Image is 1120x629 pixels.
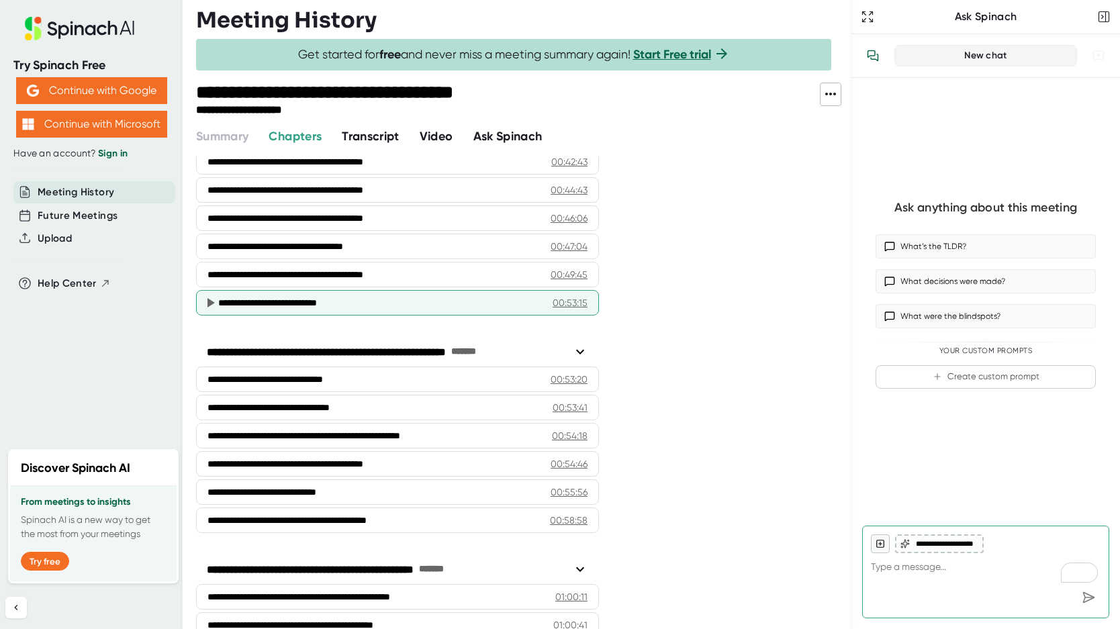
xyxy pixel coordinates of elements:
[38,276,111,291] button: Help Center
[27,85,39,97] img: Aehbyd4JwY73AAAAAElFTkSuQmCC
[21,497,166,507] h3: From meetings to insights
[871,553,1101,585] textarea: To enrich screen reader interactions, please activate Accessibility in Grammarly extension settings
[551,268,588,281] div: 00:49:45
[16,77,167,104] button: Continue with Google
[98,148,128,159] a: Sign in
[551,457,588,471] div: 00:54:46
[551,183,588,197] div: 00:44:43
[269,129,322,144] span: Chapters
[298,47,730,62] span: Get started for and never miss a meeting summary again!
[196,129,248,144] span: Summary
[420,128,453,146] button: Video
[13,148,169,160] div: Have an account?
[38,276,97,291] span: Help Center
[876,346,1096,356] div: Your Custom Prompts
[38,231,72,246] button: Upload
[551,240,588,253] div: 00:47:04
[38,185,114,200] button: Meeting History
[876,304,1096,328] button: What were the blindspots?
[473,128,543,146] button: Ask Spinach
[342,128,400,146] button: Transcript
[1094,7,1113,26] button: Close conversation sidebar
[379,47,401,62] b: free
[903,50,1068,62] div: New chat
[196,7,377,33] h3: Meeting History
[876,365,1096,389] button: Create custom prompt
[876,234,1096,258] button: What’s the TLDR?
[876,269,1096,293] button: What decisions were made?
[859,42,886,69] button: View conversation history
[269,128,322,146] button: Chapters
[21,552,69,571] button: Try free
[16,111,167,138] button: Continue with Microsoft
[5,597,27,618] button: Collapse sidebar
[1076,585,1101,610] div: Send message
[21,459,130,477] h2: Discover Spinach AI
[21,513,166,541] p: Spinach AI is a new way to get the most from your meetings
[342,129,400,144] span: Transcript
[550,514,588,527] div: 00:58:58
[473,129,543,144] span: Ask Spinach
[877,10,1094,23] div: Ask Spinach
[196,128,248,146] button: Summary
[420,129,453,144] span: Video
[551,373,588,386] div: 00:53:20
[551,485,588,499] div: 00:55:56
[551,155,588,168] div: 00:42:43
[38,208,118,224] button: Future Meetings
[553,401,588,414] div: 00:53:41
[551,211,588,225] div: 00:46:06
[553,296,588,309] div: 00:53:15
[894,200,1077,215] div: Ask anything about this meeting
[555,590,588,603] div: 01:00:11
[552,429,588,442] div: 00:54:18
[633,47,711,62] a: Start Free trial
[858,7,877,26] button: Expand to Ask Spinach page
[13,58,169,73] div: Try Spinach Free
